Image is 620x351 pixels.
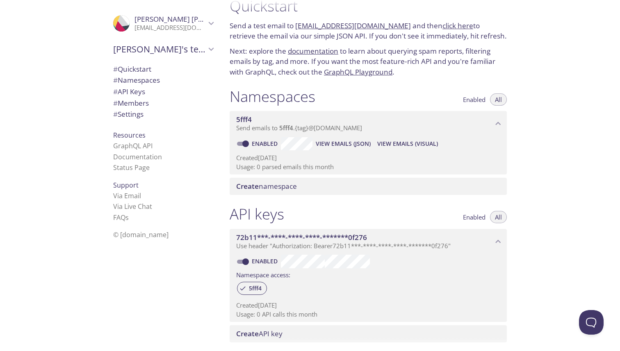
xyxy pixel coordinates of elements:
a: click here [442,21,473,30]
div: 5fff4 [237,282,267,295]
span: Quickstart [113,64,151,74]
button: All [490,93,507,106]
a: GraphQL API [113,141,153,150]
span: [PERSON_NAME]'s team [113,43,206,55]
span: 5fff4 [236,115,252,124]
span: 5fff4 [244,285,267,292]
p: Created [DATE] [236,154,500,162]
button: View Emails (JSON) [312,137,374,150]
span: © [DOMAIN_NAME] [113,230,169,239]
span: Support [113,181,139,190]
div: Create namespace [230,178,507,195]
div: API Keys [107,86,220,97]
div: Namespaces [107,75,220,86]
a: Enabled [251,257,281,265]
p: Usage: 0 API calls this month [236,310,500,319]
p: Next: explore the to learn about querying spam reports, filtering emails by tag, and more. If you... [230,46,507,77]
a: GraphQL Playground [324,67,392,77]
button: View Emails (Visual) [374,137,441,150]
button: All [490,211,507,223]
span: Members [113,98,149,108]
div: 5fff4 namespace [230,111,507,136]
a: FAQ [113,213,129,222]
span: API key [236,329,283,338]
span: # [113,98,118,108]
a: documentation [288,46,338,56]
span: Namespaces [113,75,160,85]
h1: API keys [230,205,284,223]
span: Send emails to . {tag} @[DOMAIN_NAME] [236,124,362,132]
span: # [113,87,118,96]
div: Jithendra Uddagiri [107,10,220,37]
div: Quickstart [107,63,220,75]
a: Via Live Chat [113,202,152,211]
button: Enabled [458,211,490,223]
span: # [113,75,118,85]
div: Create API Key [230,325,507,342]
span: namespace [236,181,297,191]
label: Namespace access: [236,268,290,280]
span: API Keys [113,87,145,96]
span: Create [236,329,259,338]
span: # [113,64,118,74]
a: [EMAIL_ADDRESS][DOMAIN_NAME] [295,21,411,30]
a: Enabled [251,140,281,147]
span: Create [236,181,259,191]
span: s [125,213,129,222]
a: Via Email [113,191,141,200]
a: Documentation [113,152,162,161]
a: Status Page [113,163,150,172]
span: View Emails (Visual) [377,139,438,149]
p: Usage: 0 parsed emails this month [236,163,500,171]
span: 5fff4 [279,124,293,132]
p: Send a test email to and then to retrieve the email via our simple JSON API. If you don't see it ... [230,20,507,41]
span: # [113,109,118,119]
div: Jithendra's team [107,38,220,60]
div: Members [107,97,220,109]
span: Settings [113,109,144,119]
span: Resources [113,131,146,140]
button: Enabled [458,93,490,106]
h1: Namespaces [230,87,315,106]
iframe: Help Scout Beacon - Open [579,310,604,335]
span: View Emails (JSON) [316,139,371,149]
p: Created [DATE] [236,301,500,310]
span: [PERSON_NAME] [PERSON_NAME] [134,14,247,24]
p: [EMAIL_ADDRESS][DOMAIN_NAME] [134,24,206,32]
div: Team Settings [107,109,220,120]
